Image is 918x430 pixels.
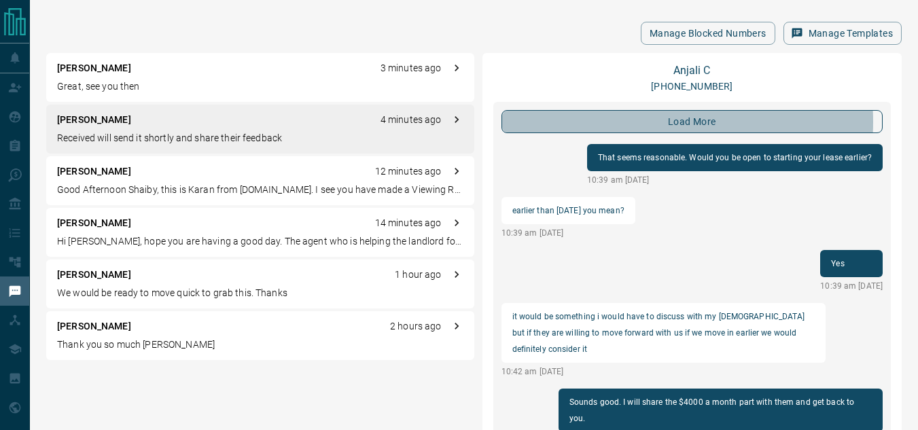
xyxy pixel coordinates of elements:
[651,79,732,94] p: [PHONE_NUMBER]
[673,64,710,77] a: Anjali C
[831,255,872,272] p: Yes
[501,365,826,378] p: 10:42 am [DATE]
[57,131,463,145] p: Received will send it shortly and share their feedback
[820,280,883,292] p: 10:39 am [DATE]
[641,22,775,45] button: Manage Blocked Numbers
[57,338,463,352] p: Thank you so much [PERSON_NAME]
[57,286,463,300] p: We would be ready to move quick to grab this. Thanks
[375,216,442,230] p: 14 minutes ago
[569,394,872,427] p: Sounds good. I will share the $4000 a month part with them and get back to you.
[57,79,463,94] p: Great, see you then
[57,183,463,197] p: Good Afternoon Shaiby, this is Karan from [DOMAIN_NAME]. I see you have made a Viewing Request Fo...
[501,110,883,133] button: load more
[598,149,872,166] p: That seems reasonable. Would you be open to starting your lease earlier?
[512,308,815,357] p: it would be something i would have to discuss with my [DEMOGRAPHIC_DATA] but if they are willing ...
[390,319,441,334] p: 2 hours ago
[57,61,131,75] p: [PERSON_NAME]
[57,319,131,334] p: [PERSON_NAME]
[381,113,442,127] p: 4 minutes ago
[375,164,442,179] p: 12 minutes ago
[57,268,131,282] p: [PERSON_NAME]
[57,234,463,249] p: Hi [PERSON_NAME], hope you are having a good day. The agent who is helping the landlord for the u...
[381,61,442,75] p: 3 minutes ago
[512,202,624,219] p: earlier than [DATE] you mean?
[587,174,883,186] p: 10:39 am [DATE]
[783,22,902,45] button: Manage Templates
[395,268,441,282] p: 1 hour ago
[57,113,131,127] p: [PERSON_NAME]
[57,164,131,179] p: [PERSON_NAME]
[501,227,635,239] p: 10:39 am [DATE]
[57,216,131,230] p: [PERSON_NAME]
